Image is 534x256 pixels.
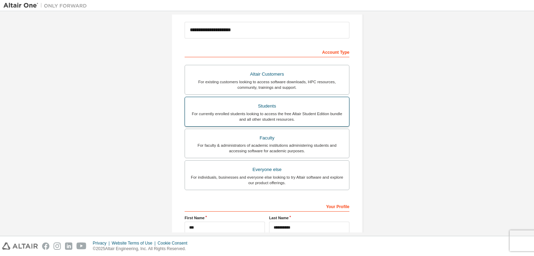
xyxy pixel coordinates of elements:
[189,165,345,174] div: Everyone else
[93,246,192,252] p: © 2025 Altair Engineering, Inc. All Rights Reserved.
[185,200,349,212] div: Your Profile
[54,242,61,250] img: instagram.svg
[185,46,349,57] div: Account Type
[269,215,349,221] label: Last Name
[42,242,49,250] img: facebook.svg
[189,133,345,143] div: Faculty
[189,174,345,186] div: For individuals, businesses and everyone else looking to try Altair software and explore our prod...
[112,240,157,246] div: Website Terms of Use
[189,101,345,111] div: Students
[189,79,345,90] div: For existing customers looking to access software downloads, HPC resources, community, trainings ...
[3,2,90,9] img: Altair One
[76,242,87,250] img: youtube.svg
[157,240,191,246] div: Cookie Consent
[93,240,112,246] div: Privacy
[2,242,38,250] img: altair_logo.svg
[189,69,345,79] div: Altair Customers
[189,143,345,154] div: For faculty & administrators of academic institutions administering students and accessing softwa...
[65,242,72,250] img: linkedin.svg
[185,215,265,221] label: First Name
[189,111,345,122] div: For currently enrolled students looking to access the free Altair Student Edition bundle and all ...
